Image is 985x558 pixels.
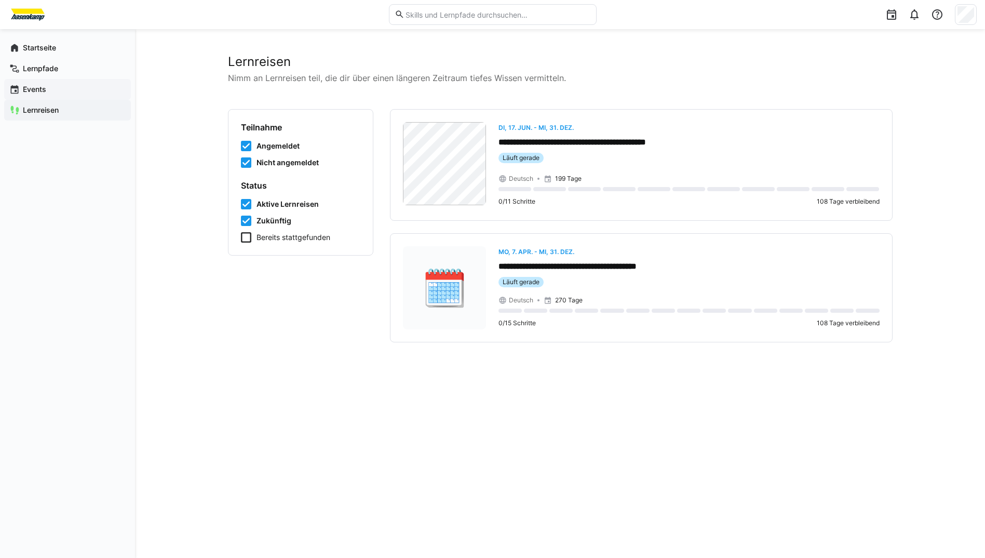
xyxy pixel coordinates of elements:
[241,122,360,132] h4: Teilnahme
[555,296,583,304] p: 270 Tage
[257,232,330,243] span: Bereits stattgefunden
[817,319,880,327] p: 108 Tage verbleibend
[228,72,893,84] p: Nimm an Lernreisen teil, die dir über einen längeren Zeitraum tiefes Wissen vermitteln.
[498,197,535,206] p: 0/11 Schritte
[404,10,590,19] input: Skills und Lernpfade durchsuchen…
[403,246,486,329] div: 🗓️
[257,141,300,151] span: Angemeldet
[228,54,893,70] h2: Lernreisen
[503,278,539,286] span: Läuft gerade
[257,157,319,168] span: Nicht angemeldet
[503,154,539,162] span: Läuft gerade
[257,199,319,209] span: Aktive Lernreisen
[498,248,574,256] span: Mo, 7. Apr. - Mi, 31. Dez.
[509,175,533,183] span: Deutsch
[555,175,582,183] p: 199 Tage
[498,319,536,327] p: 0/15 Schritte
[509,296,533,304] span: Deutsch
[817,197,880,206] p: 108 Tage verbleibend
[498,124,574,131] span: Di, 17. Jun. - Mi, 31. Dez.
[257,216,291,226] span: Zukünftig
[241,180,360,191] h4: Status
